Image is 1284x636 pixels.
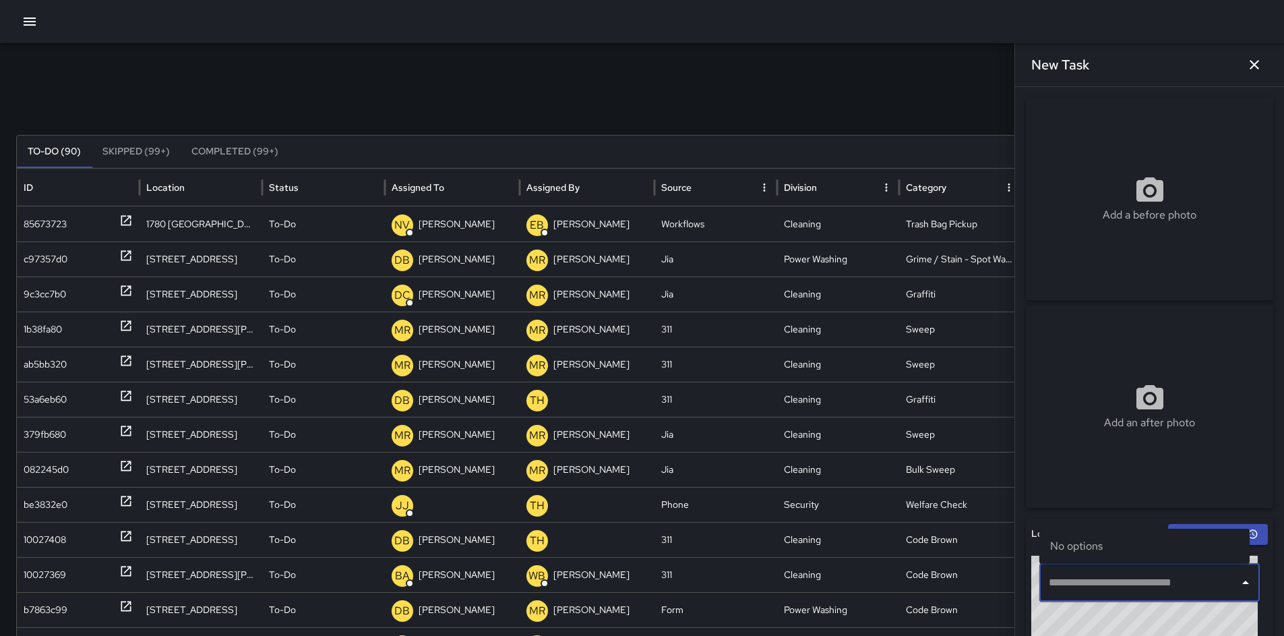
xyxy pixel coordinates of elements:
p: To-Do [269,488,296,522]
div: 311 [654,312,777,347]
p: DB [394,533,410,549]
div: Assigned To [392,181,444,194]
p: To-Do [269,277,296,312]
div: 340 11th Street [140,277,262,312]
p: MR [394,322,410,339]
p: [PERSON_NAME] [553,453,630,487]
p: MR [529,428,545,444]
p: To-Do [269,453,296,487]
p: To-Do [269,593,296,627]
div: Cleaning [777,277,900,312]
div: No options [1039,529,1250,564]
div: Cleaning [777,522,900,557]
div: 15 Harriet Street [140,557,262,592]
button: To-Do (90) [17,136,92,168]
p: To-Do [269,523,296,557]
div: 85673723 [24,207,67,241]
div: Form [654,592,777,627]
div: 311 [654,522,777,557]
div: 59 Columbia Square Street [140,417,262,452]
div: 39 Columbia Square Street [140,452,262,487]
button: Completed (99+) [181,136,289,168]
p: [PERSON_NAME] [553,277,630,312]
div: Code Brown [899,592,1022,627]
div: Cleaning [777,312,900,347]
div: ID [24,181,33,194]
p: NV [394,217,410,233]
p: To-Do [269,347,296,382]
p: DB [394,393,410,409]
p: JJ [396,498,409,514]
div: 381 11th Street [140,382,262,417]
p: BA [395,568,410,584]
div: 10027408 [24,523,66,557]
div: 379fb680 [24,417,66,452]
div: 774 Natoma Street [140,592,262,627]
p: EB [530,217,544,233]
p: MR [394,428,410,444]
div: 10027369 [24,558,66,592]
p: MR [529,322,545,339]
div: Cleaning [777,557,900,592]
p: To-Do [269,382,296,417]
p: [PERSON_NAME] [419,453,495,487]
div: Division [784,181,817,194]
div: Grime / Stain - Spot Wash [899,241,1022,277]
div: ab5bb320 [24,347,67,382]
div: Category [906,181,946,194]
p: TH [530,498,545,514]
p: [PERSON_NAME] [553,417,630,452]
div: Location [146,181,185,194]
div: Code Brown [899,522,1022,557]
p: DB [394,252,410,268]
p: DC [394,287,410,303]
p: To-Do [269,558,296,592]
div: Power Washing [777,241,900,277]
p: MR [529,357,545,374]
p: MR [529,252,545,268]
p: MR [529,603,545,619]
p: To-Do [269,312,296,347]
div: c97357d0 [24,242,67,277]
p: TH [530,533,545,549]
p: To-Do [269,207,296,241]
button: Source column menu [755,178,774,197]
div: Cleaning [777,347,900,382]
p: MR [529,287,545,303]
div: 1125 Folsom Street [140,487,262,522]
div: Jia [654,277,777,312]
p: [PERSON_NAME] [553,207,630,241]
div: 1b38fa80 [24,312,62,347]
div: b7863c99 [24,593,67,627]
div: 311 [654,382,777,417]
div: Sweep [899,417,1022,452]
div: 1033 Minna Street [140,522,262,557]
div: Source [661,181,692,194]
div: 311 [654,347,777,382]
p: [PERSON_NAME] [419,382,495,417]
div: 082245d0 [24,453,69,487]
p: To-Do [269,242,296,277]
div: 1780 Folsom Street [140,206,262,241]
button: Category column menu [1000,178,1018,197]
div: 53a6eb60 [24,382,67,417]
div: Cleaning [777,206,900,241]
div: Welfare Check [899,487,1022,522]
p: [PERSON_NAME] [553,558,630,592]
div: Jia [654,241,777,277]
div: Cleaning [777,382,900,417]
p: MR [394,357,410,374]
div: 1651 Harrison Street [140,347,262,382]
div: Phone [654,487,777,522]
p: [PERSON_NAME] [553,242,630,277]
p: WB [528,568,545,584]
p: [PERSON_NAME] [419,558,495,592]
div: Sweep [899,347,1022,382]
p: [PERSON_NAME] [553,593,630,627]
button: Division column menu [877,178,896,197]
div: Jia [654,417,777,452]
div: Cleaning [777,417,900,452]
div: Assigned By [526,181,580,194]
div: be3832e0 [24,488,67,522]
div: Code Brown [899,557,1022,592]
